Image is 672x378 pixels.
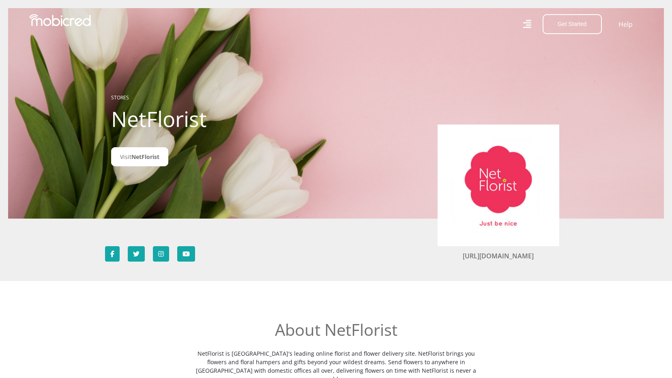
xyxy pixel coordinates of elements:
h2: About NetFlorist [188,320,484,339]
a: STORES [111,94,129,101]
a: Follow NetFlorist on Instagram [153,246,169,262]
a: Subscribe to NetFlorist on YouTube [177,246,195,262]
img: NetFlorist [450,137,547,234]
img: Mobicred [29,14,91,26]
a: Follow NetFlorist on Twitter [128,246,145,262]
button: Get Started [543,14,602,34]
a: [URL][DOMAIN_NAME] [463,251,534,260]
h1: NetFlorist [111,106,292,131]
span: NetFlorist [131,153,159,161]
a: Help [618,19,633,30]
a: VisitNetFlorist [111,147,168,166]
a: Follow NetFlorist on Facebook [105,246,120,262]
